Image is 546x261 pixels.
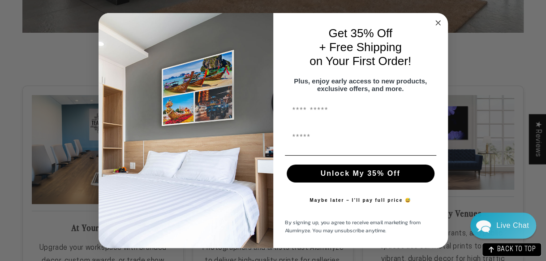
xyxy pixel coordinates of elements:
[328,26,392,40] span: Get 35% Off
[305,191,416,209] button: Maybe later – I’ll pay full price 😅
[294,77,427,92] span: Plus, enjoy early access to new products, exclusive offers, and more.
[470,213,536,239] div: Chat widget toggle
[433,17,443,28] button: Close dialog
[99,13,273,248] img: 728e4f65-7e6c-44e2-b7d1-0292a396982f.jpeg
[285,218,421,235] span: By signing up, you agree to receive email marketing from Aluminyze. You may unsubscribe anytime.
[310,54,411,68] span: on Your First Order!
[319,40,401,54] span: + Free Shipping
[497,247,536,253] span: BACK TO TOP
[287,165,434,183] button: Unlock My 35% Off
[496,213,529,239] div: Contact Us Directly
